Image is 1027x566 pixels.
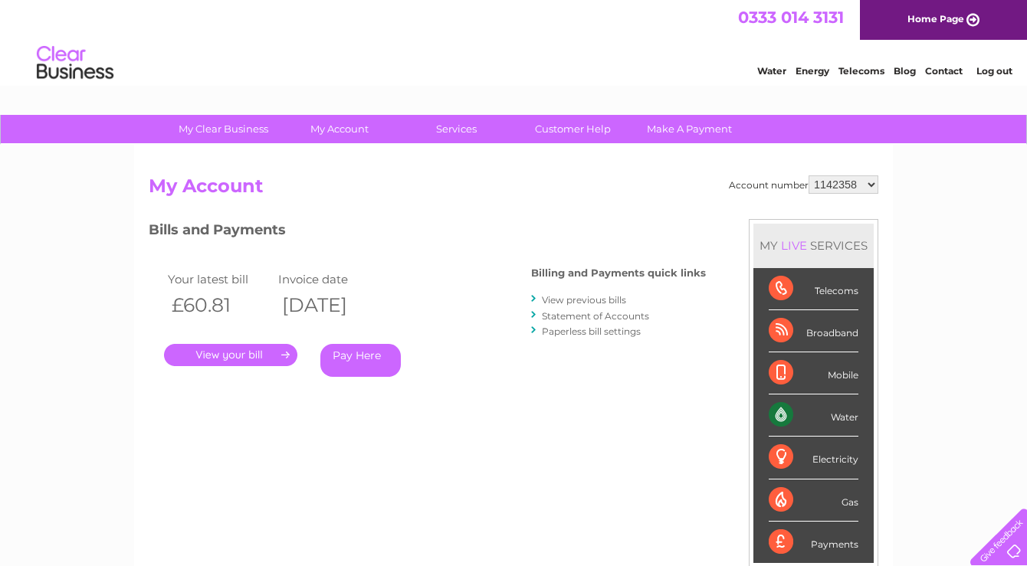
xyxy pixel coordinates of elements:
[542,326,641,337] a: Paperless bill settings
[796,65,829,77] a: Energy
[769,522,858,563] div: Payments
[36,40,114,87] img: logo.png
[160,115,287,143] a: My Clear Business
[729,175,878,194] div: Account number
[542,310,649,322] a: Statement of Accounts
[393,115,520,143] a: Services
[531,267,706,279] h4: Billing and Payments quick links
[778,238,810,253] div: LIVE
[976,65,1012,77] a: Log out
[164,269,274,290] td: Your latest bill
[274,269,385,290] td: Invoice date
[757,65,786,77] a: Water
[164,344,297,366] a: .
[769,310,858,352] div: Broadband
[738,8,844,27] a: 0333 014 3131
[894,65,916,77] a: Blog
[320,344,401,377] a: Pay Here
[769,394,858,437] div: Water
[149,219,706,246] h3: Bills and Payments
[769,437,858,479] div: Electricity
[277,115,403,143] a: My Account
[753,224,874,267] div: MY SERVICES
[510,115,636,143] a: Customer Help
[274,290,385,321] th: [DATE]
[838,65,884,77] a: Telecoms
[153,8,877,74] div: Clear Business is a trading name of Verastar Limited (registered in [GEOGRAPHIC_DATA] No. 3667643...
[769,479,858,522] div: Gas
[164,290,274,321] th: £60.81
[626,115,753,143] a: Make A Payment
[149,175,878,204] h2: My Account
[769,268,858,310] div: Telecoms
[769,352,858,394] div: Mobile
[542,294,626,306] a: View previous bills
[925,65,963,77] a: Contact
